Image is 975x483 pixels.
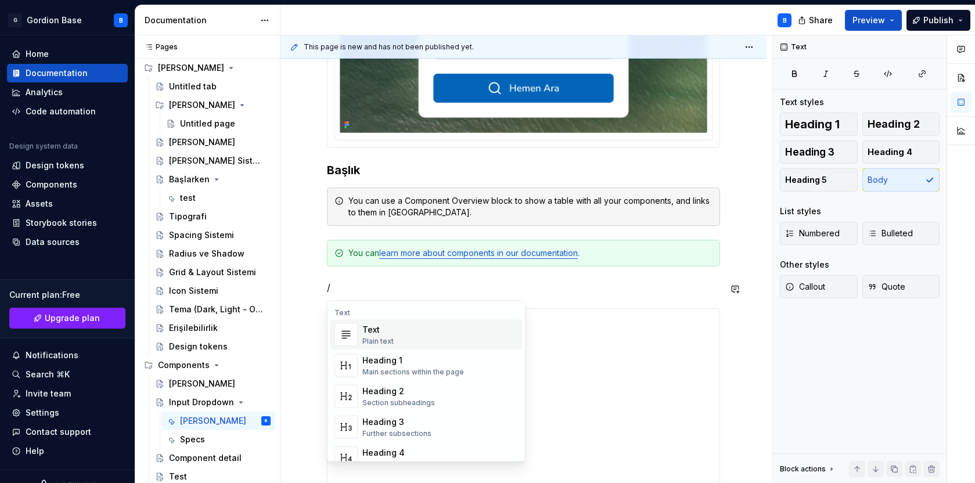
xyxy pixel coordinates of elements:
[7,45,128,63] a: Home
[780,140,858,164] button: Heading 3
[150,226,275,244] a: Spacing Sistemi
[7,83,128,102] a: Analytics
[780,222,858,245] button: Numbered
[780,206,821,217] div: List styles
[265,415,268,427] div: B
[780,275,858,298] button: Callout
[26,407,59,419] div: Settings
[26,349,78,361] div: Notifications
[348,247,713,259] div: You can .
[150,96,275,114] div: [PERSON_NAME]
[785,146,834,158] span: Heading 3
[169,378,235,390] div: [PERSON_NAME]
[26,236,80,248] div: Data sources
[27,15,82,26] div: Gordion Base
[145,15,254,26] div: Documentation
[7,403,128,422] a: Settings
[26,388,71,399] div: Invite team
[906,10,970,31] button: Publish
[348,195,713,218] div: You can use a Component Overview block to show a table with all your components, and links to the...
[180,434,205,445] div: Specs
[7,346,128,365] button: Notifications
[7,365,128,384] button: Search ⌘K
[180,415,246,427] div: [PERSON_NAME]
[862,113,940,136] button: Heading 2
[150,282,275,300] a: Icon Sistemi
[785,118,840,130] span: Heading 1
[26,369,70,380] div: Search ⌘K
[809,15,833,26] span: Share
[45,312,100,324] span: Upgrade plan
[169,174,210,185] div: Başlarken
[7,102,128,121] a: Code automation
[169,211,207,222] div: Tipografi
[780,96,824,108] div: Text styles
[169,397,234,408] div: Input Dropdown
[379,248,578,258] a: learn more about components in our documentation
[169,322,218,334] div: Erişilebilirlik
[785,281,825,293] span: Callout
[150,337,275,356] a: Design tokens
[845,10,902,31] button: Preview
[862,140,940,164] button: Heading 4
[119,16,123,25] div: B
[150,374,275,393] a: [PERSON_NAME]
[868,146,912,158] span: Heading 4
[150,449,275,467] a: Component detail
[169,266,256,278] div: Grid & Layout Sistemi
[150,319,275,337] a: Erişilebilirlik
[139,356,275,374] div: Components
[169,229,234,241] div: Spacing Sistemi
[9,289,125,301] div: Current plan : Free
[304,42,474,52] span: This page is new and has not been published yet.
[26,179,77,190] div: Components
[785,228,840,239] span: Numbered
[780,113,858,136] button: Heading 1
[150,263,275,282] a: Grid & Layout Sistemi
[169,341,228,352] div: Design tokens
[26,426,91,438] div: Contact support
[7,194,128,213] a: Assets
[26,67,88,79] div: Documentation
[150,300,275,319] a: Tema (Dark, Light - Opsiyonel)
[169,304,265,315] div: Tema (Dark, Light - Opsiyonel)
[158,62,224,74] div: [PERSON_NAME]
[780,461,836,477] div: Block actions
[7,64,128,82] a: Documentation
[169,285,218,297] div: Icon Sistemi
[169,155,265,167] div: [PERSON_NAME] Sistemi
[169,471,187,482] div: Test
[150,244,275,263] a: Radius ve Shadow
[783,16,787,25] div: B
[868,118,920,130] span: Heading 2
[161,430,275,449] a: Specs
[161,412,275,430] a: [PERSON_NAME]B
[26,198,53,210] div: Assets
[780,259,829,271] div: Other styles
[169,99,235,111] div: [PERSON_NAME]
[868,228,913,239] span: Bulleted
[780,464,826,474] div: Block actions
[852,15,885,26] span: Preview
[26,160,84,171] div: Design tokens
[7,156,128,175] a: Design tokens
[26,106,96,117] div: Code automation
[7,214,128,232] a: Storybook stories
[868,281,905,293] span: Quote
[792,10,840,31] button: Share
[26,86,63,98] div: Analytics
[150,77,275,96] a: Untitled tab
[139,59,275,77] div: [PERSON_NAME]
[26,217,97,229] div: Storybook stories
[161,189,275,207] a: test
[780,168,858,192] button: Heading 5
[7,423,128,441] button: Contact support
[327,162,720,178] h3: Başlık
[327,282,330,293] span: /
[169,248,244,259] div: Radius ve Shadow
[7,233,128,251] a: Data sources
[785,174,827,186] span: Heading 5
[150,170,275,189] a: Başlarken
[180,192,196,204] div: test
[150,393,275,412] a: Input Dropdown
